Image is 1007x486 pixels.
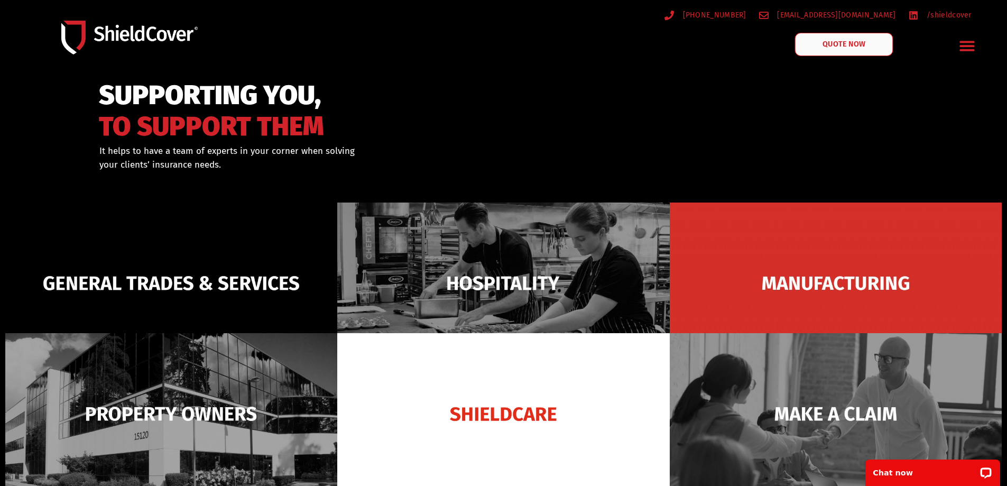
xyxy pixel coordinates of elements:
[99,85,324,106] span: SUPPORTING YOU,
[774,8,895,22] span: [EMAIL_ADDRESS][DOMAIN_NAME]
[61,21,198,54] img: Shield-Cover-Underwriting-Australia-logo-full
[99,158,558,172] p: your clients’ insurance needs.
[924,8,972,22] span: /shieldcover
[909,8,972,22] a: /shieldcover
[680,8,746,22] span: [PHONE_NUMBER]
[955,33,980,58] div: Menu Toggle
[794,33,893,56] a: QUOTE NOW
[759,8,896,22] a: [EMAIL_ADDRESS][DOMAIN_NAME]
[858,453,1007,486] iframe: LiveChat chat widget
[823,41,865,48] span: QUOTE NOW
[664,8,746,22] a: [PHONE_NUMBER]
[99,144,558,171] div: It helps to have a team of experts in your corner when solving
